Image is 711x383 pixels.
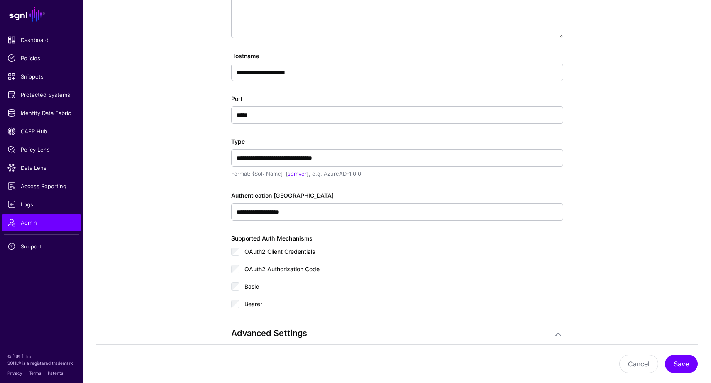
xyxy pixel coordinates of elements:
a: Admin [2,214,81,231]
span: Snippets [7,72,76,81]
a: Protected Systems [2,86,81,103]
a: Terms [29,371,41,376]
a: Access Reporting [2,178,81,194]
a: Snippets [2,68,81,85]
label: Authentication [GEOGRAPHIC_DATA] [231,191,334,200]
a: Patents [48,371,63,376]
a: Data Lens [2,160,81,176]
span: Bearer [244,300,262,307]
a: SGNL [5,5,78,23]
span: CAEP Hub [7,127,76,135]
span: Basic [244,283,259,290]
a: CAEP Hub [2,123,81,140]
label: Supported Auth Mechanisms [231,234,313,243]
a: semver [288,170,307,177]
span: Policy Lens [7,145,76,154]
button: Cancel [619,355,658,373]
button: Save [665,355,698,373]
span: Support [7,242,76,250]
span: Admin [7,219,76,227]
span: Policies [7,54,76,62]
span: OAuth2 Client Credentials [244,248,315,255]
label: Type [231,137,245,146]
span: Identity Data Fabric [7,109,76,117]
span: Logs [7,200,76,209]
h3: Advanced Settings [231,328,547,338]
a: Privacy [7,371,22,376]
div: Format: {SoR Name}-{ }, e.g. AzureAD-1.0.0 [231,170,563,178]
p: © [URL], Inc [7,353,76,360]
span: Protected Systems [7,91,76,99]
a: Identity Data Fabric [2,105,81,121]
span: OAuth2 Authorization Code [244,265,320,273]
a: Policy Lens [2,141,81,158]
label: Port [231,94,242,103]
span: Data Lens [7,164,76,172]
label: Hostname [231,52,259,60]
span: Dashboard [7,36,76,44]
span: Access Reporting [7,182,76,190]
a: Dashboard [2,32,81,48]
a: Policies [2,50,81,66]
p: SGNL® is a registered trademark [7,360,76,366]
a: Logs [2,196,81,213]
